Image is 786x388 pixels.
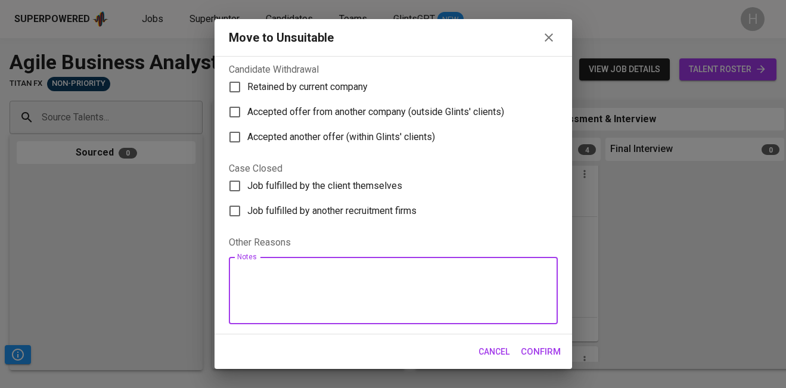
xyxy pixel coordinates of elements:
span: Accepted another offer (within Glints' clients) [247,130,435,144]
span: Job fulfilled by the client themselves [247,179,402,193]
span: Accepted offer from another company (outside Glints' clients) [247,105,504,119]
span: Job fulfilled by another recruitment firms [247,204,417,218]
legend: Candidate Withdrawal [229,65,319,75]
button: Cancel [474,341,514,363]
div: Move to Unsuitable [229,29,334,46]
span: Cancel [479,344,509,359]
button: Confirm [514,339,567,364]
span: Confirm [521,344,561,359]
legend: Case Closed [229,164,282,173]
span: Retained by current company [247,80,368,94]
legend: Other Reasons [229,228,558,257]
